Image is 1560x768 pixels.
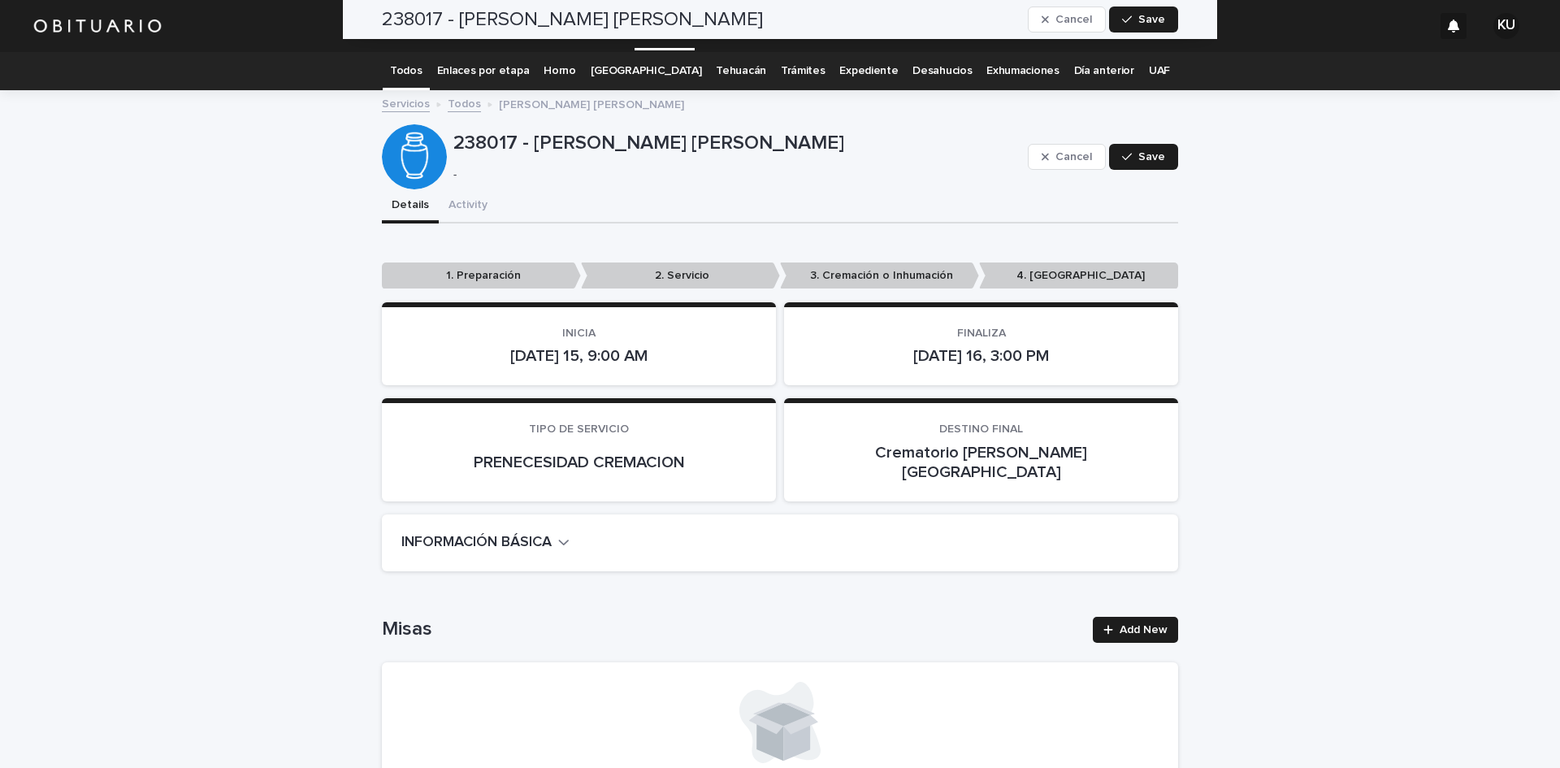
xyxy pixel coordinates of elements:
[382,189,439,223] button: Details
[382,618,1083,641] h1: Misas
[529,423,629,435] span: TIPO DE SERVICIO
[716,52,766,90] a: Tehuacán
[591,52,702,90] a: [GEOGRAPHIC_DATA]
[437,52,530,90] a: Enlaces por etapa
[453,168,1015,182] p: -
[957,328,1006,339] span: FINALIZA
[839,52,898,90] a: Expediente
[780,263,979,289] p: 3. Cremación o Inhumación
[401,534,570,552] button: INFORMACIÓN BÁSICA
[1074,52,1134,90] a: Día anterior
[453,132,1021,155] p: 238017 - [PERSON_NAME] [PERSON_NAME]
[1093,617,1178,643] a: Add New
[32,10,162,42] img: HUM7g2VNRLqGMmR9WVqf
[1120,624,1168,636] span: Add New
[979,263,1178,289] p: 4. [GEOGRAPHIC_DATA]
[390,52,422,90] a: Todos
[448,93,481,112] a: Todos
[401,534,552,552] h2: INFORMACIÓN BÁSICA
[781,52,825,90] a: Trámites
[1055,151,1092,163] span: Cancel
[499,94,684,112] p: [PERSON_NAME] [PERSON_NAME]
[562,328,596,339] span: INICIA
[912,52,972,90] a: Desahucios
[1109,144,1178,170] button: Save
[401,346,756,366] p: [DATE] 15, 9:00 AM
[986,52,1059,90] a: Exhumaciones
[382,93,430,112] a: Servicios
[382,263,581,289] p: 1. Preparación
[581,263,780,289] p: 2. Servicio
[401,453,756,472] p: PRENECESIDAD CREMACION
[804,443,1159,482] p: Crematorio [PERSON_NAME][GEOGRAPHIC_DATA]
[1149,52,1170,90] a: UAF
[544,52,575,90] a: Horno
[804,346,1159,366] p: [DATE] 16, 3:00 PM
[1138,151,1165,163] span: Save
[939,423,1023,435] span: DESTINO FINAL
[1493,13,1519,39] div: KU
[439,189,497,223] button: Activity
[1028,144,1106,170] button: Cancel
